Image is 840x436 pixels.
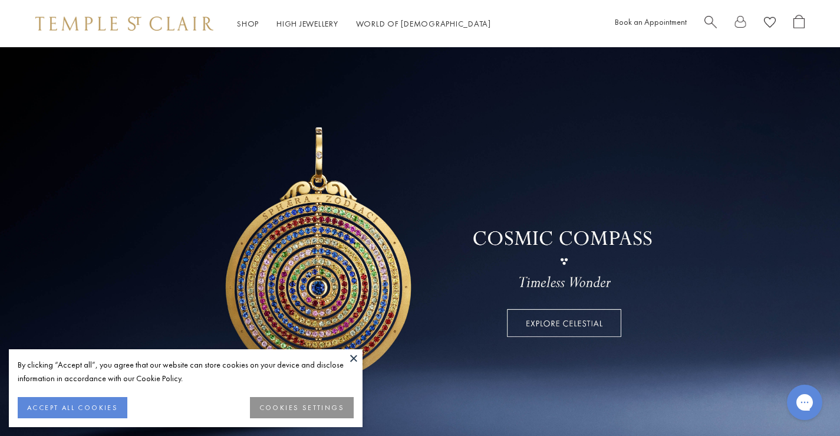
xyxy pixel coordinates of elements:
[18,397,127,418] button: ACCEPT ALL COOKIES
[704,15,717,33] a: Search
[781,381,828,424] iframe: Gorgias live chat messenger
[615,17,687,27] a: Book an Appointment
[237,17,491,31] nav: Main navigation
[276,18,338,29] a: High JewelleryHigh Jewellery
[250,397,354,418] button: COOKIES SETTINGS
[237,18,259,29] a: ShopShop
[764,15,776,33] a: View Wishlist
[356,18,491,29] a: World of [DEMOGRAPHIC_DATA]World of [DEMOGRAPHIC_DATA]
[18,358,354,385] div: By clicking “Accept all”, you agree that our website can store cookies on your device and disclos...
[35,17,213,31] img: Temple St. Clair
[793,15,805,33] a: Open Shopping Bag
